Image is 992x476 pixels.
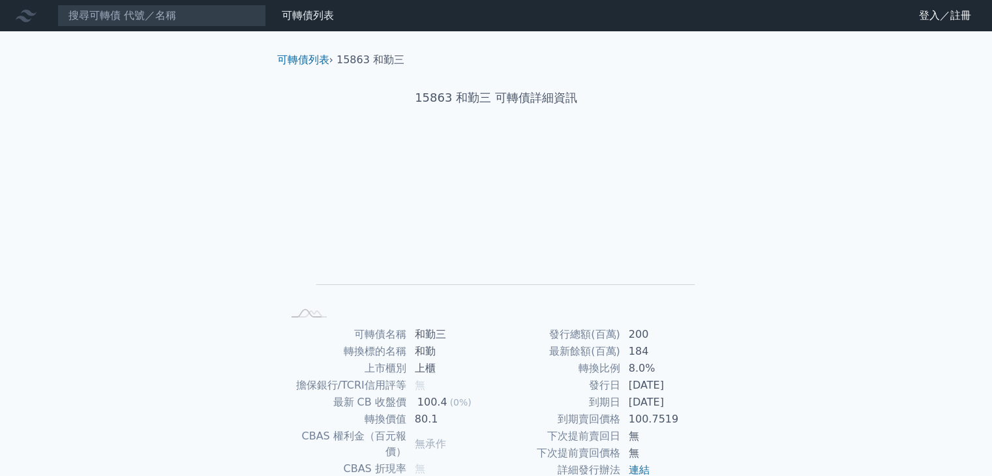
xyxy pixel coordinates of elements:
a: 可轉債列表 [277,53,329,66]
td: 轉換比例 [496,360,621,377]
td: CBAS 權利金（百元報價） [282,428,407,460]
td: 下次提前賣回日 [496,428,621,445]
td: 最新 CB 收盤價 [282,394,407,411]
td: 可轉債名稱 [282,326,407,343]
td: [DATE] [621,377,710,394]
td: [DATE] [621,394,710,411]
input: 搜尋可轉債 代號／名稱 [57,5,266,27]
td: 8.0% [621,360,710,377]
li: › [277,52,333,68]
div: 100.4 [415,394,450,410]
td: 下次提前賣回價格 [496,445,621,462]
td: 上市櫃別 [282,360,407,377]
a: 連結 [629,464,650,476]
span: (0%) [450,397,472,408]
td: 到期賣回價格 [496,411,621,428]
g: Chart [304,148,695,304]
td: 和勤 [407,343,496,360]
td: 發行總額(百萬) [496,326,621,343]
td: 上櫃 [407,360,496,377]
li: 15863 和勤三 [337,52,404,68]
td: 和勤三 [407,326,496,343]
td: 到期日 [496,394,621,411]
td: 200 [621,326,710,343]
span: 無 [415,462,425,475]
td: 擔保銀行/TCRI信用評等 [282,377,407,394]
span: 無承作 [415,438,446,450]
td: 80.1 [407,411,496,428]
td: 184 [621,343,710,360]
td: 轉換標的名稱 [282,343,407,360]
td: 100.7519 [621,411,710,428]
a: 可轉債列表 [282,9,334,22]
td: 最新餘額(百萬) [496,343,621,360]
a: 登入／註冊 [909,5,982,26]
td: 轉換價值 [282,411,407,428]
td: 發行日 [496,377,621,394]
h1: 15863 和勤三 可轉債詳細資訊 [267,89,726,107]
td: 無 [621,428,710,445]
span: 無 [415,379,425,391]
td: 無 [621,445,710,462]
